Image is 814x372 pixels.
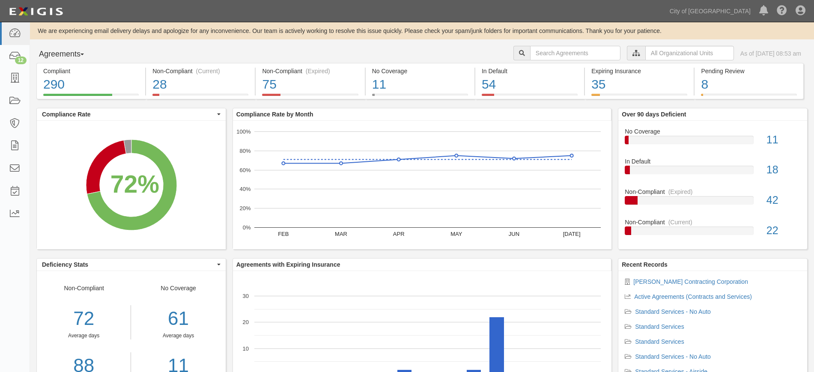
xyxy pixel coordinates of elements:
div: We are experiencing email delivery delays and apologize for any inconvenience. Our team is active... [30,27,814,35]
a: In Default54 [475,94,584,101]
span: Compliance Rate [42,110,215,119]
div: 22 [760,223,807,238]
a: No Coverage11 [366,94,474,101]
div: In Default [618,157,807,166]
div: 61 [137,305,219,332]
text: 60% [239,167,250,173]
div: 8 [701,75,796,94]
a: Pending Review8 [695,94,803,101]
div: (Current) [668,218,692,226]
div: Compliant [43,67,139,75]
a: Non-Compliant(Current)22 [625,218,801,242]
div: 54 [482,75,578,94]
a: Standard Services - No Auto [635,353,711,360]
b: Over 90 days Deficient [622,111,686,118]
b: Recent Records [622,261,668,268]
text: 30 [242,293,248,299]
a: Standard Services - No Auto [635,308,711,315]
text: APR [393,231,405,237]
text: 20 [242,319,248,325]
a: Expiring Insurance35 [585,94,694,101]
text: MAR [335,231,347,237]
div: 18 [760,162,807,178]
div: Average days [137,332,219,339]
div: (Expired) [306,67,330,75]
a: Active Agreements (Contracts and Services) [634,293,752,300]
a: Non-Compliant(Current)28 [146,94,255,101]
div: Non-Compliant [618,187,807,196]
div: 11 [372,75,468,94]
text: 40% [239,186,250,192]
text: [DATE] [563,231,580,237]
div: 28 [152,75,248,94]
div: 35 [591,75,687,94]
b: Compliance Rate by Month [236,111,313,118]
text: 20% [239,205,250,211]
text: 100% [236,128,251,135]
div: 12 [15,57,27,64]
text: JUN [509,231,519,237]
div: 72% [110,167,159,202]
svg: A chart. [233,121,611,249]
text: 80% [239,148,250,154]
div: 75 [262,75,358,94]
i: Help Center - Complianz [777,6,787,16]
div: Pending Review [701,67,796,75]
a: Compliant290 [36,94,145,101]
div: Average days [37,332,131,339]
a: Standard Services [635,338,684,345]
text: MAY [450,231,462,237]
text: FEB [278,231,289,237]
text: 10 [242,345,248,351]
div: Non-Compliant (Current) [152,67,248,75]
div: Non-Compliant (Expired) [262,67,358,75]
div: In Default [482,67,578,75]
input: All Organizational Units [645,46,734,60]
a: [PERSON_NAME] Contracting Corporation [633,278,748,285]
div: 42 [760,193,807,208]
svg: A chart. [37,121,226,249]
div: Expiring Insurance [591,67,687,75]
img: logo-5460c22ac91f19d4615b14bd174203de0afe785f0fc80cf4dbbc73dc1793850b.png [6,4,66,19]
div: (Expired) [668,187,693,196]
button: Compliance Rate [37,108,226,120]
div: No Coverage [618,127,807,136]
a: Non-Compliant(Expired)42 [625,187,801,218]
input: Search Agreements [530,46,620,60]
text: 0% [242,224,250,231]
div: No Coverage [372,67,468,75]
a: Standard Services [635,323,684,330]
a: City of [GEOGRAPHIC_DATA] [665,3,755,20]
div: As of [DATE] 08:53 am [740,49,801,58]
span: Deficiency Stats [42,260,215,269]
div: 290 [43,75,139,94]
button: Deficiency Stats [37,259,226,271]
a: Non-Compliant(Expired)75 [256,94,364,101]
div: (Current) [196,67,220,75]
b: Agreements with Expiring Insurance [236,261,340,268]
button: Agreements [36,46,101,63]
div: 11 [760,132,807,148]
a: In Default18 [625,157,801,187]
div: Non-Compliant [618,218,807,226]
a: No Coverage11 [625,127,801,158]
div: 72 [37,305,131,332]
